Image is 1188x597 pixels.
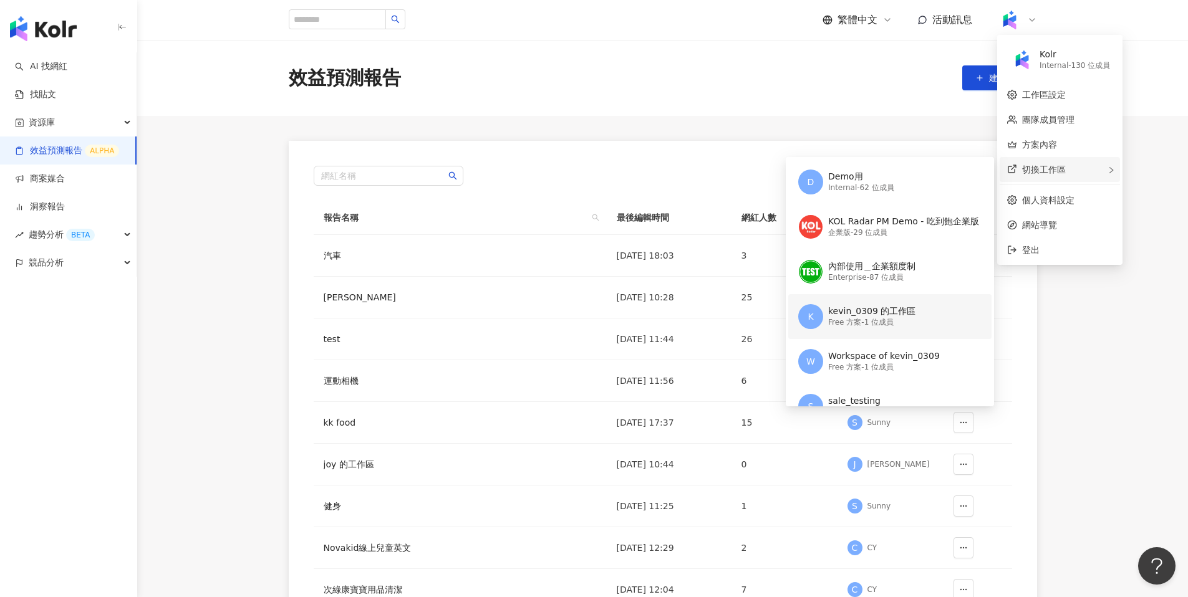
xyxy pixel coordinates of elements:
div: 運動相機 [324,374,473,388]
a: 找貼文 [15,88,56,101]
span: 報告名稱 [324,211,587,224]
span: 1 [741,501,747,511]
div: kk food [324,416,473,429]
div: KOL Radar PM Demo - 吃到飽企業版 [828,216,979,228]
div: test [324,332,473,346]
div: Internal - 62 位成員 [828,183,894,193]
td: [DATE] 10:28 [607,277,732,318]
span: D [808,175,814,189]
div: Kolr [1040,49,1110,61]
div: Workspace of kevin_0309 [828,350,940,363]
span: C [852,541,858,555]
td: [DATE] 10:44 [607,444,732,485]
td: [DATE] 11:44 [607,318,732,360]
span: S [852,416,857,429]
a: 效益預測報告ALPHA [15,145,119,157]
div: 企業版 - 29 位成員 [828,227,979,238]
span: 7 [741,585,747,595]
span: C [852,583,858,596]
span: 0 [741,459,747,469]
div: Demo用 [828,171,894,183]
img: KOLRadar_logo.jpeg [799,215,823,239]
div: Free 方案 - 1 位成員 [828,317,915,328]
span: right [1108,166,1115,174]
span: 3 [741,251,747,260]
span: J [853,457,856,471]
img: unnamed.png [799,260,823,284]
div: joy 的工作區 [324,457,473,471]
span: 趨勢分析 [29,221,95,249]
img: Kolr%20app%20icon%20%281%29.png [1010,48,1034,72]
div: Enterprise - 87 位成員 [828,272,915,283]
td: [DATE] 12:29 [607,527,732,569]
span: 競品分析 [29,249,64,277]
span: S [852,499,857,513]
div: 次綠康寶寶用品清潔 [324,583,473,596]
span: 網紅人數 [741,211,818,224]
span: search [592,214,599,221]
span: 切換工作區 [1022,165,1066,174]
td: [DATE] 11:56 [607,360,732,402]
span: 活動訊息 [932,14,972,26]
div: CY [867,585,877,595]
th: 網紅人數 [732,201,838,235]
a: 工作區設定 [1022,90,1066,100]
div: BETA [66,229,95,241]
div: [PERSON_NAME] [867,459,930,470]
div: Sunny [867,501,891,512]
button: 建立報告 [962,65,1037,90]
iframe: Help Scout Beacon - Open [1138,547,1176,585]
span: 25 [741,292,753,302]
div: CY [867,543,877,553]
span: 6 [741,376,747,386]
img: Kolr%20app%20icon%20%281%29.png [998,8,1021,32]
a: 洞察報告 [15,201,65,213]
a: 團隊成員管理 [1022,115,1075,125]
div: Sunny [867,418,891,428]
td: [DATE] 11:25 [607,485,732,527]
span: 網站導覽 [1022,218,1113,232]
div: sale_testing [828,395,894,408]
a: 個人資料設定 [1022,195,1075,205]
div: Novakid線上兒童英文 [324,541,473,555]
span: K [808,310,813,323]
div: 健身 [324,499,473,513]
div: [PERSON_NAME] [324,290,473,304]
a: 方案內容 [1022,140,1057,150]
div: 汽車 [324,249,473,262]
img: logo [10,16,77,41]
span: 15 [741,418,753,427]
div: Internal - 130 位成員 [1040,60,1110,71]
a: searchAI 找網紅 [15,60,67,73]
span: W [806,355,815,368]
div: Free 方案 - 1 位成員 [828,362,940,373]
span: 建立報告 [989,73,1024,83]
div: 效益預測報告 [289,65,401,91]
span: S [808,399,814,413]
span: 資源庫 [29,108,55,136]
td: [DATE] 17:37 [607,402,732,444]
span: search [391,15,400,24]
span: search [448,171,457,180]
span: 登出 [1022,245,1040,255]
span: rise [15,231,24,239]
span: 繁體中文 [838,13,877,27]
th: 最後編輯時間 [607,201,732,235]
span: search [589,208,602,227]
a: 商案媒合 [15,173,65,185]
div: kevin_0309 的工作區 [828,305,915,318]
div: 內部使用＿企業額度制 [828,260,915,273]
span: 2 [741,543,747,553]
td: [DATE] 18:03 [607,235,732,277]
span: 26 [741,334,753,344]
